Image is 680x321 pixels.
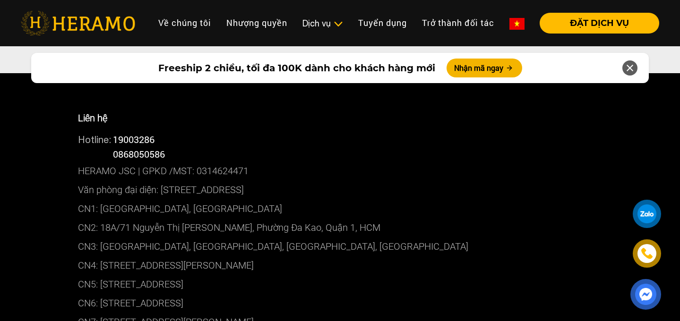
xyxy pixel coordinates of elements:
p: HERAMO JSC | GPKD /MST: 0314624471 [78,161,603,180]
p: CN3: [GEOGRAPHIC_DATA], [GEOGRAPHIC_DATA], [GEOGRAPHIC_DATA], [GEOGRAPHIC_DATA] [78,237,603,256]
p: Văn phòng đại diện: [STREET_ADDRESS] [78,180,603,199]
span: Freeship 2 chiều, tối đa 100K dành cho khách hàng mới [158,61,435,75]
img: heramo-logo.png [21,11,135,35]
img: vn-flag.png [509,18,525,30]
p: Liên hệ [78,111,603,125]
a: Trở thành đối tác [414,13,502,33]
p: CN2: 18A/71 Nguyễn Thị [PERSON_NAME], Phường Đa Kao, Quận 1, HCM [78,218,603,237]
a: ĐẶT DỊCH VỤ [532,19,659,27]
button: Nhận mã ngay [447,59,522,77]
a: Tuyển dụng [351,13,414,33]
span: Hotline: [78,134,111,145]
a: Về chúng tôi [151,13,219,33]
p: CN5: [STREET_ADDRESS] [78,275,603,294]
img: phone-icon [640,246,654,261]
div: Dịch vụ [302,17,343,30]
a: 19003286 [113,133,155,145]
p: CN1: [GEOGRAPHIC_DATA], [GEOGRAPHIC_DATA] [78,199,603,218]
p: CN4: [STREET_ADDRESS][PERSON_NAME] [78,256,603,275]
img: subToggleIcon [333,19,343,29]
span: 0868050586 [113,148,165,160]
button: ĐẶT DỊCH VỤ [540,13,659,34]
a: phone-icon [633,240,661,268]
p: CN6: [STREET_ADDRESS] [78,294,603,313]
a: Nhượng quyền [219,13,295,33]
